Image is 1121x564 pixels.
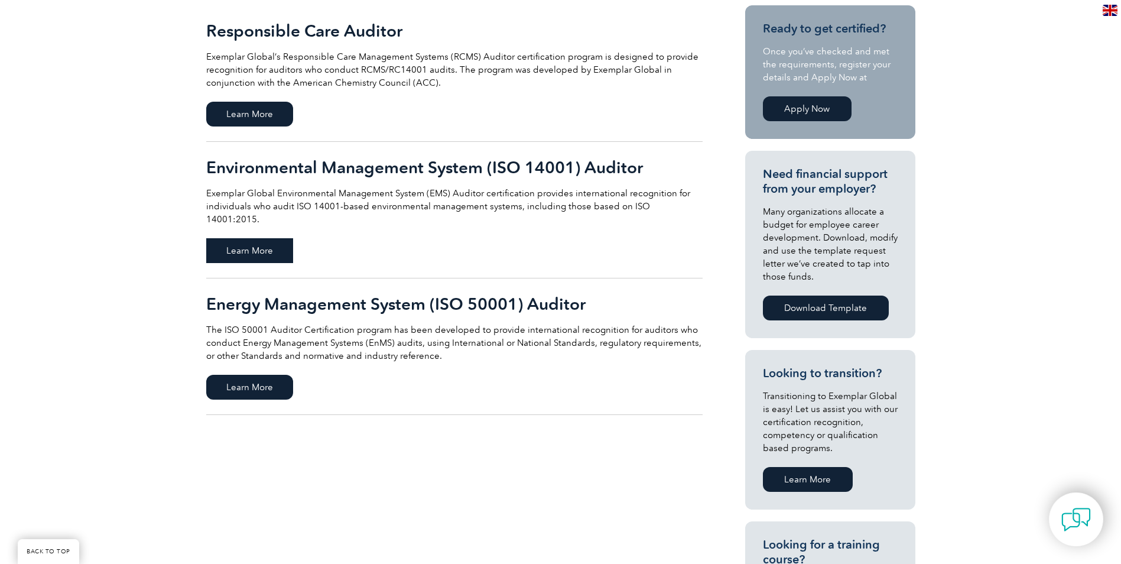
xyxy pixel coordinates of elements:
[206,5,703,142] a: Responsible Care Auditor Exemplar Global’s Responsible Care Management Systems (RCMS) Auditor cer...
[1103,5,1117,16] img: en
[206,187,703,226] p: Exemplar Global Environmental Management System (EMS) Auditor certification provides internationa...
[763,467,853,492] a: Learn More
[763,167,898,196] h3: Need financial support from your employer?
[206,238,293,263] span: Learn More
[18,539,79,564] a: BACK TO TOP
[206,102,293,127] span: Learn More
[206,50,703,89] p: Exemplar Global’s Responsible Care Management Systems (RCMS) Auditor certification program is des...
[206,278,703,415] a: Energy Management System (ISO 50001) Auditor The ISO 50001 Auditor Certification program has been...
[206,323,703,362] p: The ISO 50001 Auditor Certification program has been developed to provide international recogniti...
[206,375,293,400] span: Learn More
[763,366,898,381] h3: Looking to transition?
[206,21,703,40] h2: Responsible Care Auditor
[206,294,703,313] h2: Energy Management System (ISO 50001) Auditor
[206,158,703,177] h2: Environmental Management System (ISO 14001) Auditor
[763,96,852,121] a: Apply Now
[763,45,898,84] p: Once you’ve checked and met the requirements, register your details and Apply Now at
[763,390,898,455] p: Transitioning to Exemplar Global is easy! Let us assist you with our certification recognition, c...
[1061,505,1091,534] img: contact-chat.png
[763,21,898,36] h3: Ready to get certified?
[763,205,898,283] p: Many organizations allocate a budget for employee career development. Download, modify and use th...
[763,296,889,320] a: Download Template
[206,142,703,278] a: Environmental Management System (ISO 14001) Auditor Exemplar Global Environmental Management Syst...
